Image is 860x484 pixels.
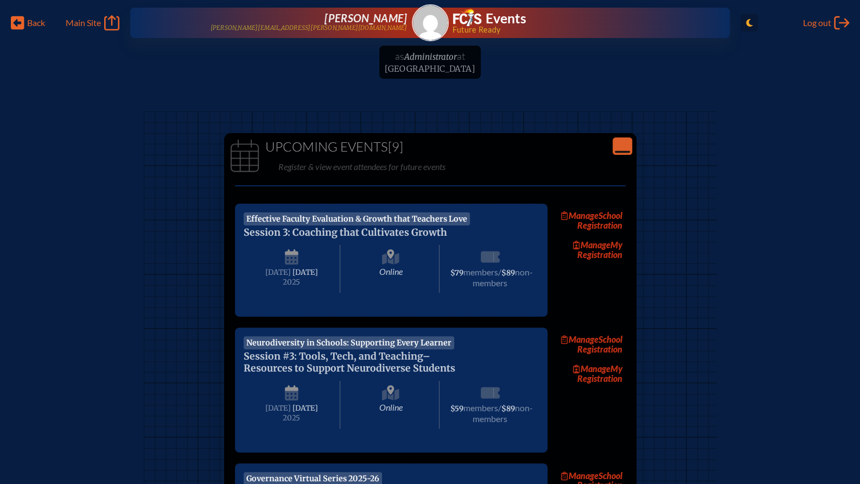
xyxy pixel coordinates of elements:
span: Session 3: Coaching that Cultivates Growth [244,227,447,238]
img: Florida Council of Independent Schools [453,9,481,26]
a: Gravatar [412,4,449,41]
span: Manage [561,210,598,221]
span: $79 [450,268,463,278]
span: Manage [573,240,610,250]
h1: Upcoming Events [228,140,632,155]
span: 2025 [252,278,332,286]
span: Main Site [66,17,101,28]
a: FCIS LogoEvents [453,9,526,28]
span: members [463,267,498,277]
span: $59 [450,404,463,413]
span: / [498,403,501,413]
span: Neurodiversity in Schools: Supporting Every Learner [244,336,455,349]
p: Register & view event attendees for future events [278,159,630,174]
a: ManageSchool Registration [556,208,626,233]
span: $89 [501,404,515,413]
span: [DATE] [265,268,291,277]
a: ManageMy Registration [556,237,626,262]
span: / [498,267,501,277]
img: Gravatar [413,5,448,40]
span: [PERSON_NAME] [324,11,407,24]
span: Effective Faculty Evaluation & Growth that Teachers Love [244,212,470,225]
span: non-members [473,267,533,288]
span: Manage [561,334,598,344]
a: [PERSON_NAME][PERSON_NAME][EMAIL_ADDRESS][PERSON_NAME][DOMAIN_NAME] [165,12,407,34]
span: Manage [573,363,610,374]
a: ManageMy Registration [556,361,626,386]
span: Session #3: Tools, Tech, and Teaching–Resources to Support Neurodiverse Students [244,350,455,374]
span: [DATE] [265,404,291,413]
a: Main Site [66,15,119,30]
span: non-members [473,403,533,424]
span: [DATE] [292,268,318,277]
a: ManageSchool Registration [556,332,626,357]
span: 2025 [252,414,332,422]
span: Log out [803,17,831,28]
span: $89 [501,268,515,278]
span: [DATE] [292,404,318,413]
span: Online [342,381,439,429]
span: members [463,403,498,413]
div: FCIS Events — Future ready [453,9,696,34]
span: Online [342,245,439,293]
span: Manage [561,470,598,481]
h1: Events [486,12,526,26]
span: Back [27,17,45,28]
p: [PERSON_NAME][EMAIL_ADDRESS][PERSON_NAME][DOMAIN_NAME] [211,24,407,32]
span: Future Ready [452,26,695,34]
span: [9] [388,139,403,155]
